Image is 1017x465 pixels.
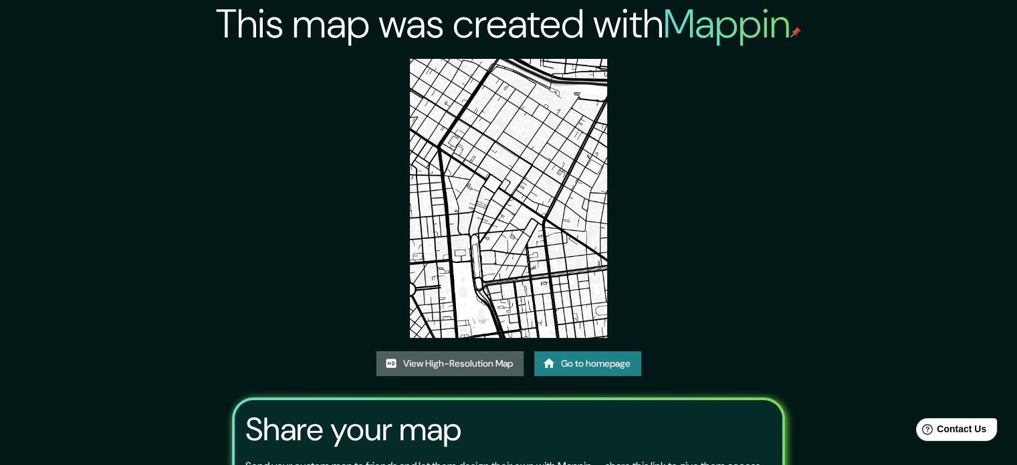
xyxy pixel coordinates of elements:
img: created-map [410,59,607,338]
iframe: Help widget launcher [898,413,1002,450]
a: Go to homepage [534,351,641,376]
img: mappin-pin [790,27,801,37]
a: View High-Resolution Map [376,351,524,376]
h3: Share your map [245,411,461,448]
